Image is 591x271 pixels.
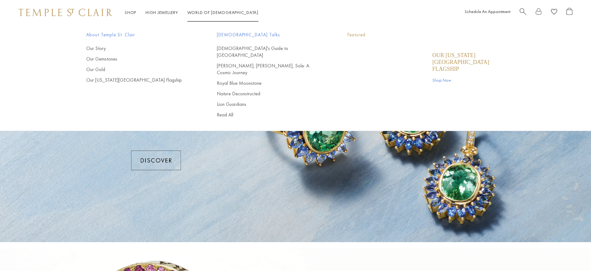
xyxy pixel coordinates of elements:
[217,101,323,108] a: Lion Guardians
[217,111,323,118] a: Read All
[19,9,112,16] img: Temple St. Clair
[465,9,510,14] a: Schedule An Appointment
[217,45,323,59] a: [DEMOGRAPHIC_DATA]'s Guide to [GEOGRAPHIC_DATA]
[551,8,557,17] a: View Wishlist
[86,77,192,84] a: Our [US_STATE][GEOGRAPHIC_DATA] Flagship
[125,9,258,16] nav: Main navigation
[432,52,505,72] a: Our [US_STATE][GEOGRAPHIC_DATA] Flagship
[125,10,136,15] a: ShopShop
[86,56,192,62] a: Our Gemstones
[217,90,323,97] a: Nature Deconstructed
[146,10,178,15] a: High JewelleryHigh Jewellery
[217,31,323,39] span: [DEMOGRAPHIC_DATA] Talks
[520,8,526,17] a: Search
[187,10,258,15] a: World of [DEMOGRAPHIC_DATA]World of [DEMOGRAPHIC_DATA]
[432,77,505,84] a: Shop Now
[86,45,192,52] a: Our Story
[566,8,572,17] a: Open Shopping Bag
[86,31,192,39] span: About Temple St. Clair
[217,80,323,87] a: Royal Blue Moonstone
[86,66,192,73] a: Our Gold
[347,31,505,39] p: Featured
[217,62,323,76] a: [PERSON_NAME], [PERSON_NAME], Sole: A Cosmic Journey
